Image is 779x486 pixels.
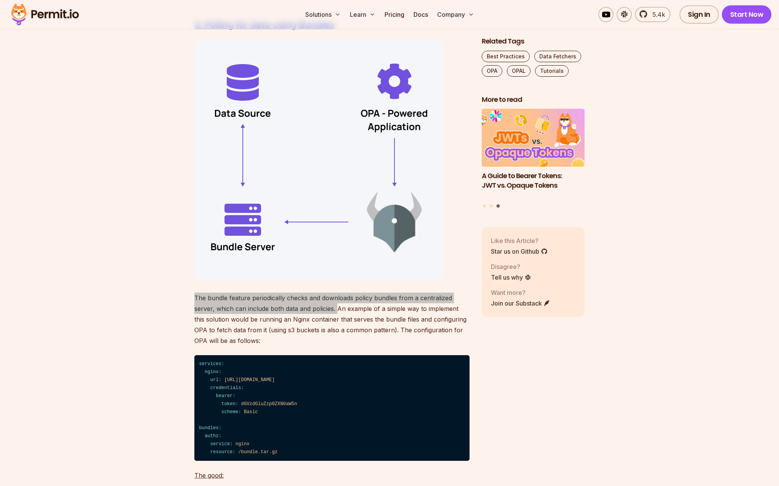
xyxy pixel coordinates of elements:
[210,449,236,455] span: resource:
[482,109,585,209] div: Posts
[210,385,244,391] span: credentials:
[224,377,274,383] span: [URL][DOMAIN_NAME]
[491,273,531,282] a: Tell us why
[236,441,250,447] span: nginx
[194,293,470,346] p: The bundle feature periodically checks and downloads policy bundles from a centralized server, wh...
[535,65,569,77] a: Tutorials
[482,171,585,190] h3: A Guide to Bearer Tokens: JWT vs. Opaque Tokens
[648,10,665,19] span: 5.4k
[482,65,502,77] a: OPA
[210,377,221,383] span: url:
[205,369,221,375] span: nginx:
[482,109,585,200] li: 3 of 3
[482,95,585,105] h2: More to read
[221,401,238,407] span: token:
[491,299,550,308] a: Join our Substack
[491,288,550,297] p: Want more?
[434,7,477,22] button: Company
[491,262,531,271] p: Disagree?
[483,204,486,208] button: Go to slide 1
[496,204,500,208] button: Go to slide 3
[221,409,241,415] span: scheme:
[199,425,221,431] span: bundles:
[534,51,581,62] a: Data Fetchers
[635,7,670,22] a: 5.4k
[381,7,407,22] a: Pricing
[482,109,585,167] img: A Guide to Bearer Tokens: JWT vs. Opaque Tokens
[194,472,224,479] u: The good:
[410,7,431,22] a: Docs
[490,204,493,208] button: Go to slide 2
[722,5,772,24] a: Start Now
[347,7,378,22] button: Learn
[507,65,531,77] a: OPAL
[302,7,344,22] button: Solutions
[205,433,221,439] span: authz:
[244,409,258,415] span: Basic
[238,449,277,455] span: /bundle.tar.gz
[491,247,548,256] a: Star us on Github
[482,37,585,46] h2: Related Tags
[199,361,224,367] span: services:
[482,51,530,62] a: Best Practices
[8,2,82,27] img: Permit logo
[241,401,297,407] span: dGVzdGluZzp0ZXN0aW5n
[216,393,235,399] span: bearer:
[210,441,233,447] span: service:
[680,5,719,24] a: Sign In
[491,236,548,245] p: Like this Article?
[194,40,444,280] img: 3.png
